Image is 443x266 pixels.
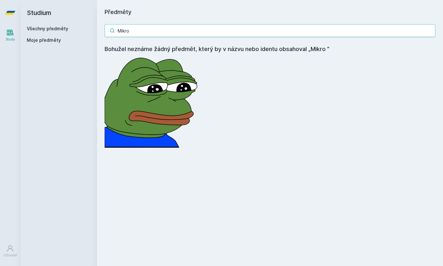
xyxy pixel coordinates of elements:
[105,45,435,54] h4: Bohužel neznáme žádný předmět, který by v názvu nebo identu obsahoval „Mikro ”
[105,8,435,17] h1: Předměty
[27,26,68,31] a: Všechny předměty
[6,37,15,42] div: Study
[105,54,200,148] img: error_picture.png
[1,26,19,45] a: Study
[4,253,17,258] div: Uživatel
[1,241,19,261] a: Uživatel
[27,37,61,43] span: Moje předměty
[105,24,435,37] input: Název nebo ident předmětu…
